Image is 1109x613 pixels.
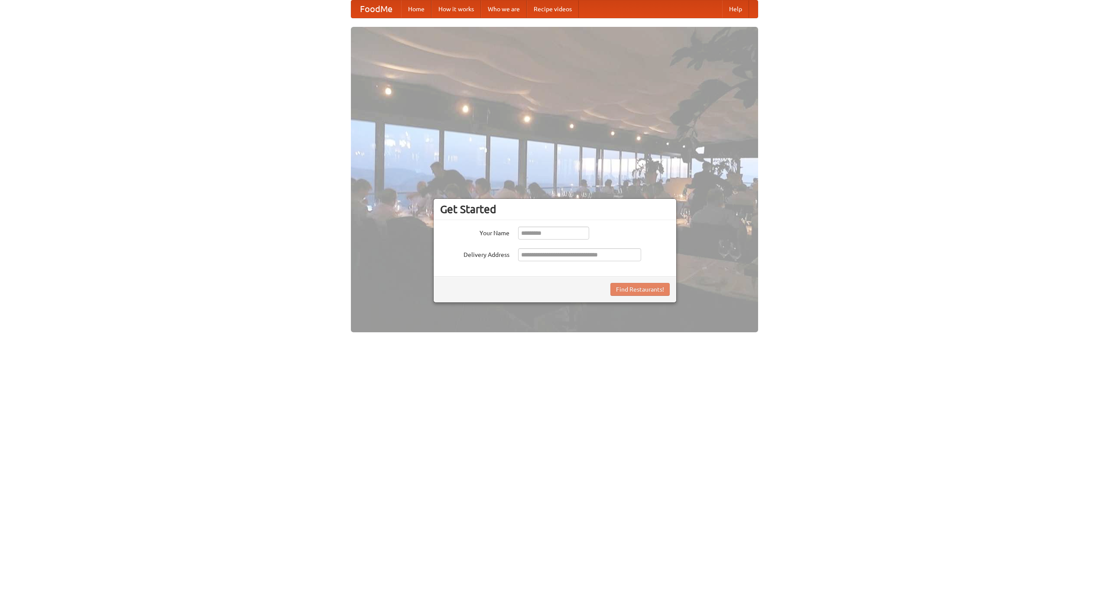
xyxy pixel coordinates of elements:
a: Help [722,0,749,18]
a: How it works [431,0,481,18]
label: Delivery Address [440,248,509,259]
a: Recipe videos [527,0,579,18]
button: Find Restaurants! [610,283,670,296]
a: FoodMe [351,0,401,18]
label: Your Name [440,227,509,237]
a: Home [401,0,431,18]
h3: Get Started [440,203,670,216]
a: Who we are [481,0,527,18]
